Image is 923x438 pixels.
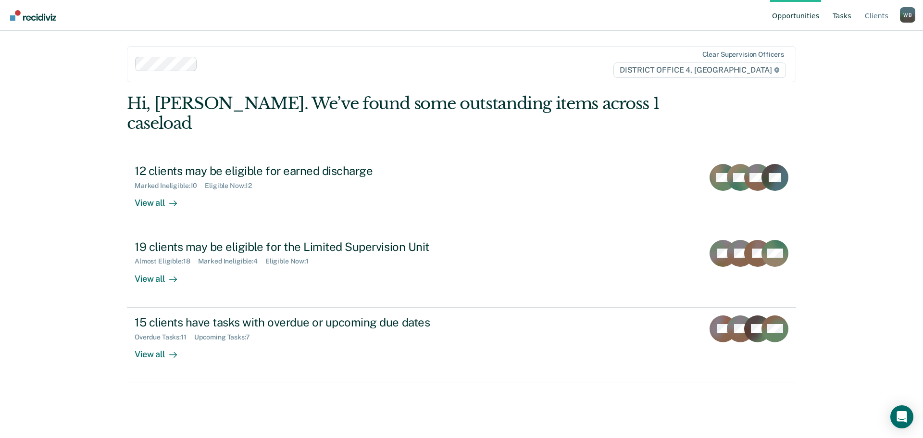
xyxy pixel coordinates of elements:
[135,315,472,329] div: 15 clients have tasks with overdue or upcoming due dates
[205,182,260,190] div: Eligible Now : 12
[135,164,472,178] div: 12 clients may be eligible for earned discharge
[135,190,188,209] div: View all
[135,341,188,360] div: View all
[702,50,784,59] div: Clear supervision officers
[135,257,198,265] div: Almost Eligible : 18
[613,63,786,78] span: DISTRICT OFFICE 4, [GEOGRAPHIC_DATA]
[890,405,913,428] div: Open Intercom Messenger
[265,257,316,265] div: Eligible Now : 1
[900,7,915,23] button: Profile dropdown button
[900,7,915,23] div: W B
[135,182,205,190] div: Marked Ineligible : 10
[198,257,265,265] div: Marked Ineligible : 4
[10,10,56,21] img: Recidiviz
[135,333,194,341] div: Overdue Tasks : 11
[127,232,796,308] a: 19 clients may be eligible for the Limited Supervision UnitAlmost Eligible:18Marked Ineligible:4E...
[194,333,258,341] div: Upcoming Tasks : 7
[127,156,796,232] a: 12 clients may be eligible for earned dischargeMarked Ineligible:10Eligible Now:12View all
[127,94,662,133] div: Hi, [PERSON_NAME]. We’ve found some outstanding items across 1 caseload
[135,240,472,254] div: 19 clients may be eligible for the Limited Supervision Unit
[135,265,188,284] div: View all
[127,308,796,383] a: 15 clients have tasks with overdue or upcoming due datesOverdue Tasks:11Upcoming Tasks:7View all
